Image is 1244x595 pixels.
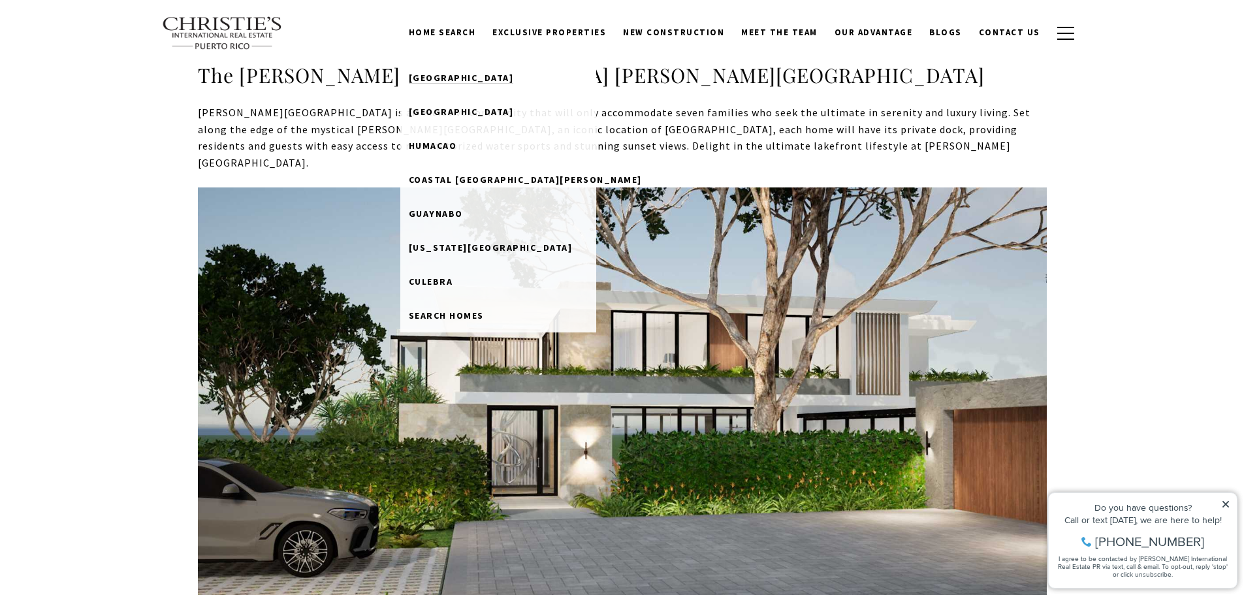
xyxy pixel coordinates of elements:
a: New Construction [614,20,733,45]
span: [PHONE_NUMBER] [54,61,163,74]
span: [US_STATE][GEOGRAPHIC_DATA] [409,242,573,253]
a: Exclusive Properties [484,20,614,45]
span: Our Advantage [835,27,913,38]
span: Exclusive Properties [492,27,606,38]
img: Christie's International Real Estate text transparent background [162,16,283,50]
span: Search Homes [409,310,484,321]
button: button [1049,14,1083,52]
a: Home Search [400,20,485,45]
a: Meet the Team [733,20,826,45]
div: Do you have questions? [14,29,189,39]
a: Humacao [400,129,596,163]
a: Rio Grande [400,95,596,129]
a: Guaynabo [400,197,596,231]
a: search [400,298,596,332]
span: Guaynabo [409,208,463,219]
span: Coastal [GEOGRAPHIC_DATA][PERSON_NAME] [409,174,642,185]
div: Call or text [DATE], we are here to help! [14,42,189,51]
span: I agree to be contacted by [PERSON_NAME] International Real Estate PR via text, call & email. To ... [16,80,186,105]
a: Coastal San Juan [400,163,596,197]
a: Culebra [400,265,596,298]
a: Contact Us [970,20,1049,45]
a: Puerto Rico West Coast [400,231,596,265]
span: [GEOGRAPHIC_DATA] [409,106,514,118]
span: New Construction [623,27,724,38]
span: Contact Us [979,27,1040,38]
span: [GEOGRAPHIC_DATA] [409,72,514,84]
span: Culebra [409,276,453,287]
span: Blogs [929,27,962,38]
a: Our Advantage [826,20,921,45]
a: Dorado Beach [400,61,596,95]
h3: The [PERSON_NAME][GEOGRAPHIC_DATA] [PERSON_NAME][GEOGRAPHIC_DATA] [198,63,1047,88]
span: Humacao [409,140,457,152]
p: [PERSON_NAME][GEOGRAPHIC_DATA] is an exclusive community that will only accommodate seven familie... [198,105,1047,171]
a: Blogs [921,20,970,45]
